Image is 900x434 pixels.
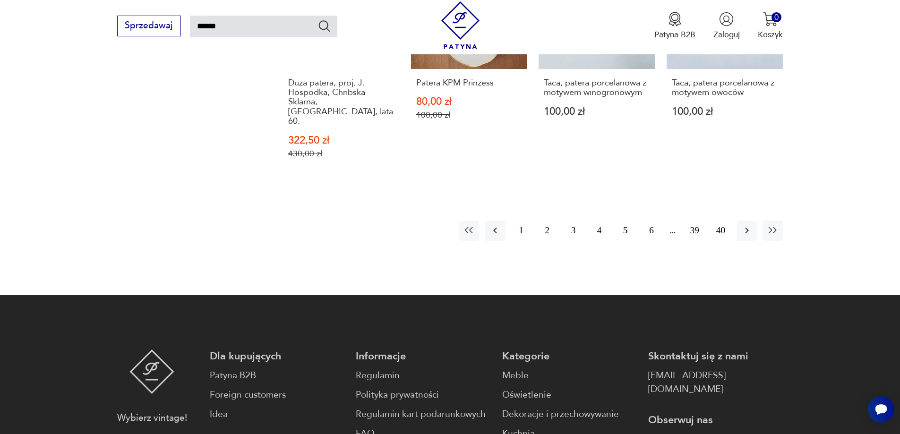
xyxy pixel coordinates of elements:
[502,388,637,402] a: Oświetlenie
[288,149,394,159] p: 430,00 zł
[210,408,344,421] a: Idea
[668,12,682,26] img: Ikona medalu
[502,349,637,363] p: Kategorie
[672,107,778,117] p: 100,00 zł
[654,12,695,40] button: Patyna B2B
[544,107,650,117] p: 100,00 zł
[416,78,523,88] h3: Patera KPM Prinzess
[763,12,778,26] img: Ikona koszyka
[672,78,778,98] h3: Taca, patera porcelanowa z motywem owoców
[511,221,531,241] button: 1
[210,388,344,402] a: Foreign customers
[615,221,635,241] button: 5
[117,23,181,30] a: Sprzedawaj
[317,19,331,33] button: Szukaj
[589,221,609,241] button: 4
[713,12,740,40] button: Zaloguj
[288,136,394,145] p: 322,50 zł
[117,16,181,36] button: Sprzedawaj
[654,12,695,40] a: Ikona medaluPatyna B2B
[502,369,637,383] a: Meble
[641,221,661,241] button: 6
[758,29,783,40] p: Koszyk
[210,369,344,383] a: Patyna B2B
[685,221,705,241] button: 39
[416,110,523,120] p: 100,00 zł
[648,369,783,396] a: [EMAIL_ADDRESS][DOMAIN_NAME]
[544,78,650,98] h3: Taca, patera porcelanowa z motywem winogronowym
[416,97,523,107] p: 80,00 zł
[711,221,731,241] button: 40
[713,29,740,40] p: Zaloguj
[129,349,174,394] img: Patyna - sklep z meblami i dekoracjami vintage
[758,12,783,40] button: 0Koszyk
[356,369,490,383] a: Regulamin
[868,396,894,423] iframe: Smartsupp widget button
[502,408,637,421] a: Dekoracje i przechowywanie
[648,413,783,427] p: Obserwuj nas
[117,411,187,425] p: Wybierz vintage!
[771,12,781,22] div: 0
[537,221,557,241] button: 2
[356,388,490,402] a: Polityka prywatności
[356,408,490,421] a: Regulamin kart podarunkowych
[210,349,344,363] p: Dla kupujących
[563,221,583,241] button: 3
[719,12,734,26] img: Ikonka użytkownika
[288,78,394,127] h3: Duża patera, proj. J. Hospodka, Chribska Sklarna, [GEOGRAPHIC_DATA], lata 60.
[356,349,490,363] p: Informacje
[437,1,484,49] img: Patyna - sklep z meblami i dekoracjami vintage
[654,29,695,40] p: Patyna B2B
[648,349,783,363] p: Skontaktuj się z nami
